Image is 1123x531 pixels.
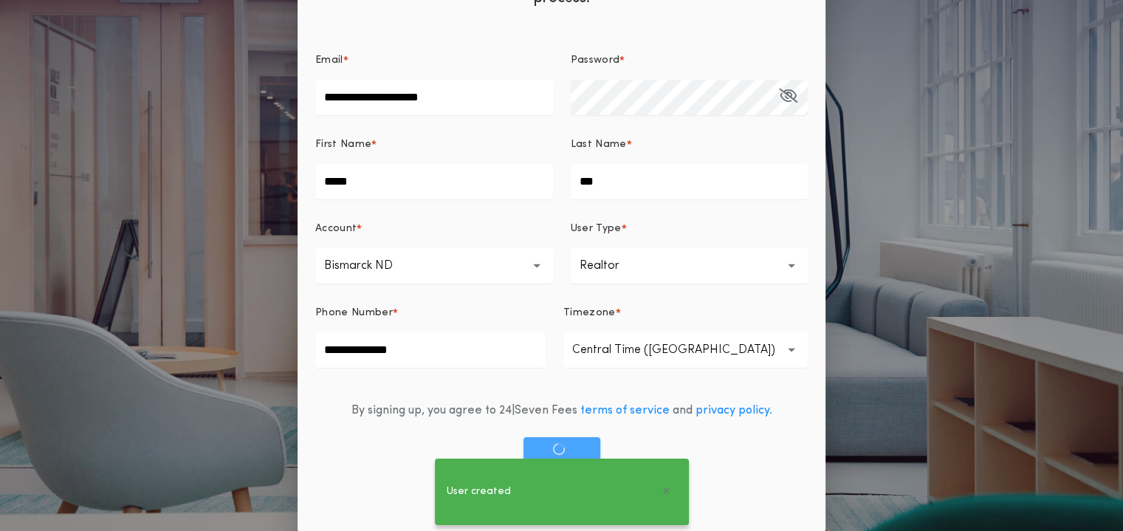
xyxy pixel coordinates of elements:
input: Last Name* [571,164,808,199]
span: User created [447,484,511,500]
button: Central Time ([GEOGRAPHIC_DATA]) [563,332,808,368]
input: Phone Number* [315,332,546,368]
input: Email* [315,80,553,115]
p: Email [315,53,343,68]
input: Password* [571,80,808,115]
a: terms of service [580,405,670,417]
button: Password* [779,80,797,115]
p: Last Name [571,137,627,152]
a: privacy policy. [696,405,772,417]
p: Password [571,53,620,68]
button: Bismarck ND [315,248,553,284]
p: Central Time ([GEOGRAPHIC_DATA]) [572,341,799,359]
div: By signing up, you agree to 24|Seven Fees and [351,402,772,419]
input: First Name* [315,164,553,199]
p: Phone Number [315,306,393,321]
p: Bismarck ND [324,257,416,275]
p: First Name [315,137,371,152]
p: Account [315,222,357,236]
p: Realtor [580,257,643,275]
button: Realtor [571,248,808,284]
p: Timezone [563,306,616,321]
p: User Type [571,222,622,236]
